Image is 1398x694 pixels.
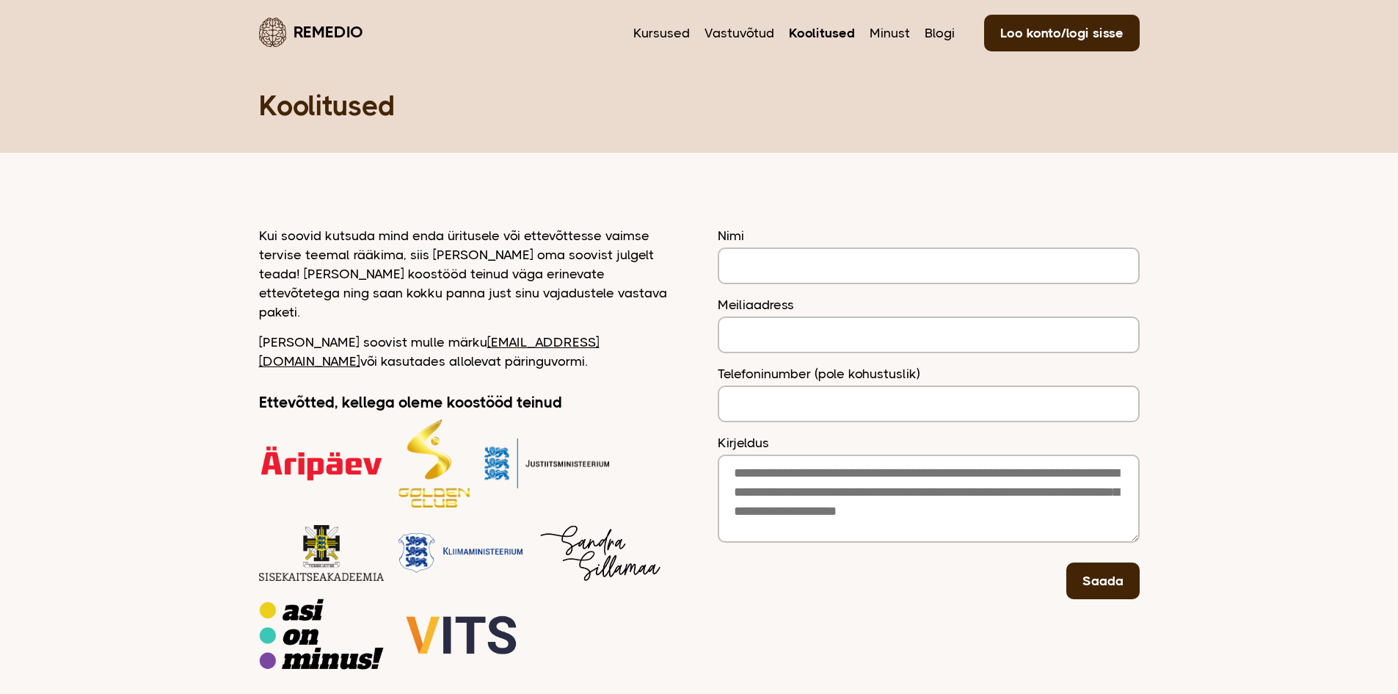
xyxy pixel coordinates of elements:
img: Äripäeva logo [259,419,384,507]
label: Telefoninumber (pole kohustuslik) [718,364,1140,383]
img: Kliimaministeeriumi logo [398,599,523,670]
label: Kirjeldus [718,433,1140,452]
button: Saada [1066,563,1140,599]
img: Kliimaministeeriumi logo [398,522,523,584]
img: Kliimaministeeriumi logo [538,522,663,584]
label: Meiliaadress [718,295,1140,314]
h1: Koolitused [259,88,1140,123]
p: Kui soovid kutsuda mind enda üritusele või ettevõttesse vaimse tervise teemal rääkima, siis [PERS... [259,226,681,322]
img: Sisekaitseakadeemia logo [259,522,384,584]
label: Nimi [718,226,1140,245]
a: Koolitused [789,24,855,43]
p: [PERSON_NAME] soovist mulle märku või kasutades allolevat päringuvormi. [259,333,681,371]
img: Golden Club logo [398,419,470,507]
img: Remedio logo [259,18,286,47]
a: Kursused [633,24,690,43]
a: Loo konto/logi sisse [984,15,1140,51]
img: Justiitsministeeriumi logo [484,419,609,507]
a: Remedio [259,15,363,49]
img: Kliimaministeeriumi logo [259,599,384,670]
h2: Ettevõtted, kellega oleme koostööd teinud [259,393,681,412]
a: Minust [870,24,910,43]
a: Blogi [925,24,955,43]
a: Vastuvõtud [705,24,774,43]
